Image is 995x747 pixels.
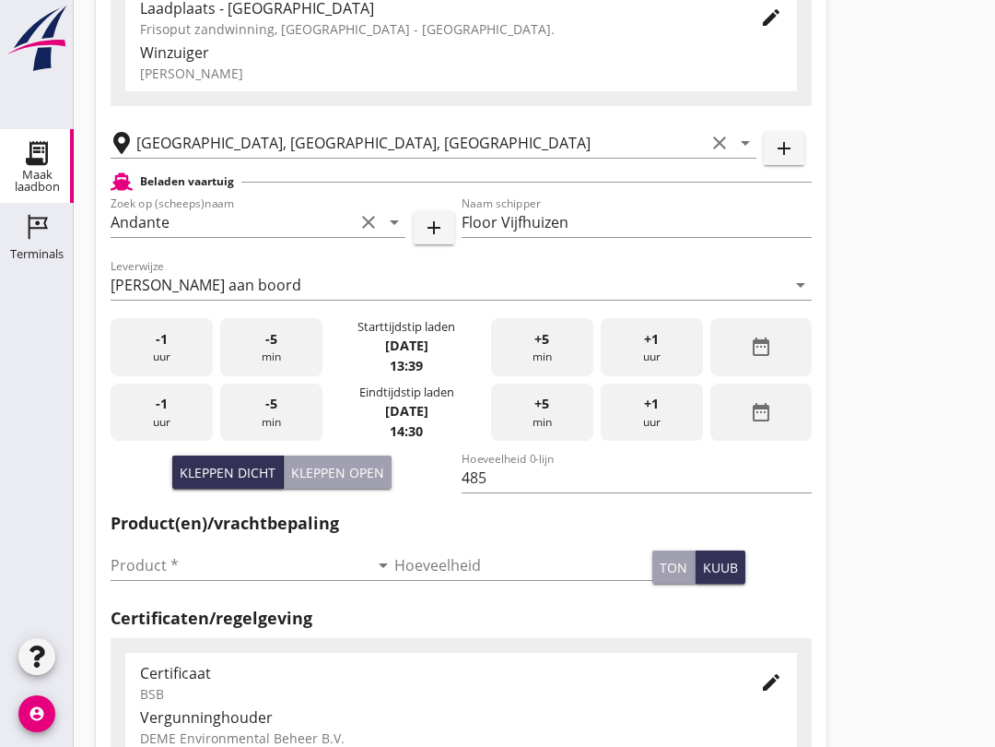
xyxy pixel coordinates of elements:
i: date_range [750,401,772,423]
i: clear [357,211,380,233]
div: min [220,384,322,442]
span: -1 [156,329,168,350]
h2: Beladen vaartuig [140,173,234,190]
i: add [773,137,795,160]
img: logo-small.a267ee39.svg [4,5,70,73]
div: min [491,318,593,376]
button: Kleppen dicht [172,456,284,489]
i: edit [760,6,782,29]
i: clear [708,132,731,154]
div: uur [111,318,213,376]
div: [PERSON_NAME] aan boord [111,277,301,293]
i: arrow_drop_down [383,211,405,233]
input: Hoeveelheid [394,551,652,580]
i: date_range [750,336,772,358]
button: Kleppen open [284,456,392,489]
div: uur [111,384,213,442]
input: Losplaats [136,128,705,158]
span: -5 [265,394,277,414]
i: edit [760,671,782,694]
i: arrow_drop_down [734,132,756,154]
span: -1 [156,394,168,414]
div: Winzuiger [140,41,782,64]
button: ton [652,551,696,584]
i: account_circle [18,695,55,732]
i: arrow_drop_down [372,554,394,576]
input: Zoek op (scheeps)naam [111,207,354,237]
div: BSB [140,684,731,704]
span: +1 [644,329,659,350]
input: Product * [111,551,369,580]
div: Terminals [10,248,64,260]
input: Hoeveelheid 0-lijn [462,463,813,492]
div: Kleppen open [291,463,384,482]
div: Frisoput zandwinning, [GEOGRAPHIC_DATA] - [GEOGRAPHIC_DATA]. [140,19,731,39]
div: uur [601,384,703,442]
strong: [DATE] [385,402,428,420]
strong: 13:39 [390,357,423,374]
div: Eindtijdstip laden [359,384,454,401]
span: -5 [265,329,277,350]
h2: Certificaten/regelgeving [111,606,812,631]
div: Vergunninghouder [140,706,782,729]
div: [PERSON_NAME] [140,64,782,83]
strong: [DATE] [385,337,428,354]
strong: 14:30 [390,422,423,440]
div: min [220,318,322,376]
div: Kleppen dicht [180,463,275,482]
div: min [491,384,593,442]
button: kuub [696,551,745,584]
div: kuub [703,558,738,577]
div: uur [601,318,703,376]
div: Certificaat [140,662,731,684]
h2: Product(en)/vrachtbepaling [111,511,812,536]
span: +5 [534,329,549,350]
span: +1 [644,394,659,414]
i: arrow_drop_down [790,274,812,296]
input: Naam schipper [462,207,813,237]
div: Starttijdstip laden [357,318,455,336]
i: add [423,217,445,239]
span: +5 [534,394,549,414]
div: ton [660,558,687,577]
